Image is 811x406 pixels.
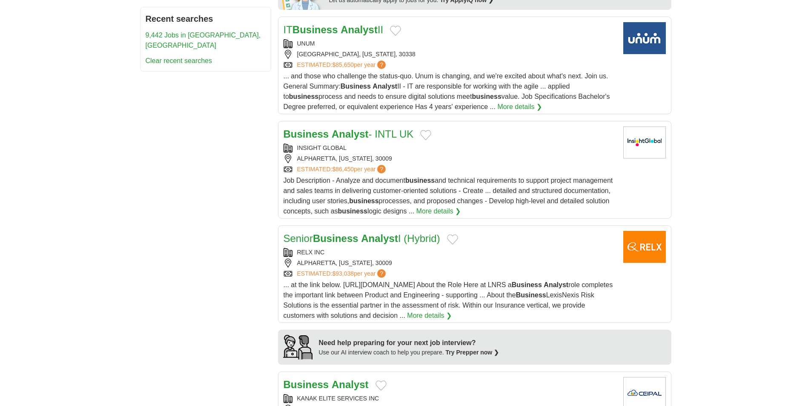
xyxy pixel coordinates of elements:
[497,102,542,112] a: More details ❯
[284,259,616,268] div: ALPHARETTA, [US_STATE], 30009
[349,197,378,204] strong: business
[284,233,440,244] a: SeniorBusiness AnalystI (Hybrid)
[297,40,315,47] a: UNUM
[284,72,610,110] span: ... and those who challenge the status-quo. Unum is changing, and we're excited about what's next...
[146,12,266,25] h2: Recent searches
[373,83,397,90] strong: Analyst
[297,249,325,256] a: RELX INC
[313,233,358,244] strong: Business
[390,26,401,36] button: Add to favorite jobs
[623,22,666,54] img: UNUM Group logo
[341,24,378,35] strong: Analyst
[332,61,354,68] span: $85,650
[512,281,542,288] strong: Business
[289,93,318,100] strong: business
[332,128,369,140] strong: Analyst
[297,269,388,278] a: ESTIMATED:$93,038per year?
[319,348,499,357] div: Use our AI interview coach to help you prepare.
[284,281,613,319] span: ... at the link below. [URL][DOMAIN_NAME] About the Role Here at LNRS a role completes the import...
[472,93,501,100] strong: business
[623,127,666,158] img: Insight Global logo
[284,379,369,390] a: Business Analyst
[544,281,568,288] strong: Analyst
[297,165,388,174] a: ESTIMATED:$86,450per year?
[319,338,499,348] div: Need help preparing for your next job interview?
[407,311,452,321] a: More details ❯
[377,165,386,173] span: ?
[284,154,616,163] div: ALPHARETTA, [US_STATE], 30009
[447,234,458,245] button: Add to favorite jobs
[623,231,666,263] img: RELX Group logo
[420,130,431,140] button: Add to favorite jobs
[146,57,212,64] a: Clear recent searches
[446,349,499,356] a: Try Prepper now ❯
[377,60,386,69] span: ?
[405,177,435,184] strong: business
[341,83,371,90] strong: Business
[361,233,398,244] strong: Analyst
[332,379,369,390] strong: Analyst
[284,379,329,390] strong: Business
[416,206,461,216] a: More details ❯
[332,166,354,173] span: $86,450
[377,269,386,278] span: ?
[146,32,261,49] a: 9,442 Jobs in [GEOGRAPHIC_DATA], [GEOGRAPHIC_DATA]
[284,128,329,140] strong: Business
[284,50,616,59] div: [GEOGRAPHIC_DATA], [US_STATE], 30338
[516,291,546,299] strong: Business
[375,380,387,391] button: Add to favorite jobs
[284,24,384,35] a: ITBusiness AnalystII
[284,394,616,403] div: KANAK ELITE SERVICES INC
[297,60,388,69] a: ESTIMATED:$85,650per year?
[332,270,354,277] span: $93,038
[338,207,367,215] strong: business
[292,24,338,35] strong: Business
[284,177,613,215] span: Job Description - Analyze and document and technical requirements to support project management a...
[284,128,414,140] a: Business Analyst- INTL UK
[297,144,347,151] a: INSIGHT GLOBAL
